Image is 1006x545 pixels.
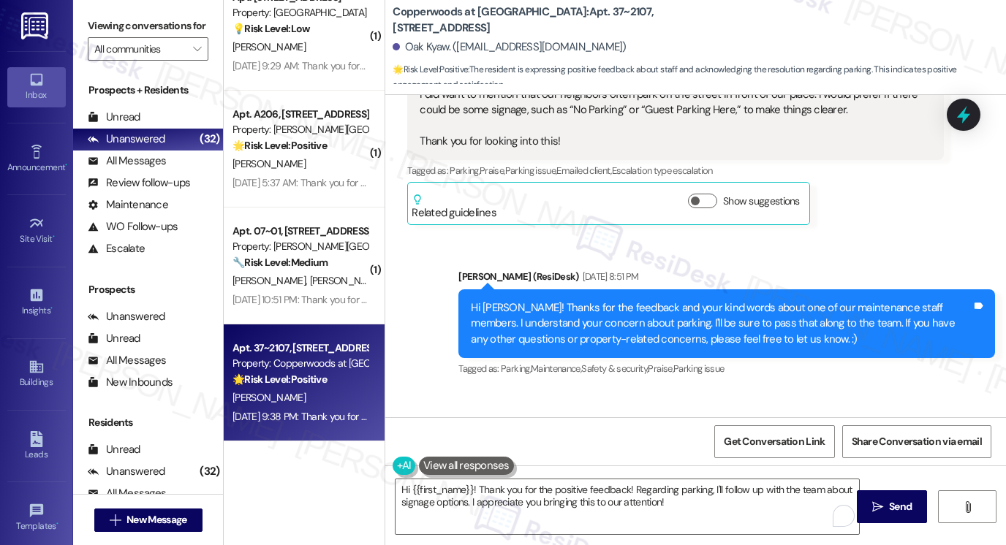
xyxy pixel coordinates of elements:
div: Maintenance [88,197,168,213]
strong: 🌟 Risk Level: Positive [232,139,327,152]
span: Parking issue , [505,164,557,177]
span: Share Conversation via email [852,434,982,449]
div: Unread [88,331,140,346]
div: Unread [88,110,140,125]
div: Apt. 07~01, [STREET_ADDRESS][PERSON_NAME] [232,224,368,239]
div: All Messages [88,353,166,368]
div: Apt. A206, [STREET_ADDRESS] [232,107,368,122]
span: Emailed client , [556,164,611,177]
span: • [53,232,55,242]
span: Parking , [501,362,531,375]
i:  [872,501,883,513]
div: Property: [GEOGRAPHIC_DATA] [232,5,368,20]
span: Parking issue [673,362,725,375]
div: Tagged as: [458,358,995,379]
div: Review follow-ups [88,175,190,191]
span: • [65,160,67,170]
div: All Messages [88,486,166,501]
div: [DATE] 8:51 PM [579,269,639,284]
span: Send [889,499,912,514]
div: Unanswered [88,132,165,147]
span: Safety & security , [581,362,648,375]
a: Inbox [7,67,66,107]
strong: 🔧 Risk Level: Medium [232,256,328,269]
span: New Message [126,512,186,527]
i:  [962,501,973,513]
div: WO Follow-ups [88,219,178,235]
div: (32) [196,460,223,483]
button: Get Conversation Link [714,425,834,458]
span: [PERSON_NAME] [310,274,383,287]
span: • [50,303,53,313]
div: (32) [196,128,223,150]
a: Buildings [7,354,66,394]
label: Show suggestions [723,194,800,209]
a: Site Visit • [7,211,66,251]
strong: 🌟 Risk Level: Positive [232,373,327,386]
div: Unanswered [88,309,165,324]
a: Insights • [7,283,66,322]
span: [PERSON_NAME] [232,274,310,287]
div: New Inbounds [88,375,173,390]
img: ResiDesk Logo [21,12,51,39]
div: Unanswered [88,464,165,479]
div: Prospects + Residents [73,83,223,98]
b: Copperwoods at [GEOGRAPHIC_DATA]: Apt. 37~2107, [STREET_ADDRESS] [393,4,685,36]
button: New Message [94,508,203,532]
div: Unread [88,442,140,457]
button: Send [857,490,928,523]
span: • [56,519,58,529]
span: [PERSON_NAME] [232,40,306,53]
div: Property: [PERSON_NAME][GEOGRAPHIC_DATA] Townhomes [232,239,368,254]
span: Praise , [480,164,504,177]
span: : The resident is expressing positive feedback about staff and acknowledging the resolution regar... [393,62,1006,94]
textarea: To enrich screen reader interactions, please activate Accessibility in Grammarly extension settings [396,479,859,534]
span: Escalation type escalation [612,164,713,177]
span: Praise , [648,362,673,375]
div: All Messages [88,153,166,169]
div: Tagged as: [407,160,944,181]
a: Templates • [7,498,66,538]
div: Apt. 37~2107, [STREET_ADDRESS] [232,340,368,356]
div: Prospects [73,282,223,297]
strong: 🌟 Risk Level: Positive [393,64,468,75]
div: [PERSON_NAME] (ResiDesk) [458,269,995,289]
div: Oak Kyaw. ([EMAIL_ADDRESS][DOMAIN_NAME]) [393,39,626,55]
i:  [110,514,121,526]
span: Parking , [450,164,480,177]
button: Share Conversation via email [842,425,991,458]
div: Related guidelines [412,194,496,221]
label: Viewing conversations for [88,15,208,37]
strong: 💡 Risk Level: Low [232,22,310,35]
span: [PERSON_NAME] [232,157,306,170]
div: Escalate [88,241,145,256]
div: Property: Copperwoods at [GEOGRAPHIC_DATA] [232,356,368,371]
div: Residents [73,415,223,430]
div: Hi [PERSON_NAME]! Thanks for the feedback and your kind words about one of our maintenance staff ... [471,300,972,347]
a: Leads [7,427,66,466]
i:  [193,43,201,55]
span: Get Conversation Link [724,434,825,449]
span: [PERSON_NAME] [232,391,306,404]
span: Maintenance , [531,362,581,375]
div: Property: [PERSON_NAME][GEOGRAPHIC_DATA] [232,122,368,137]
input: All communities [94,37,185,61]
